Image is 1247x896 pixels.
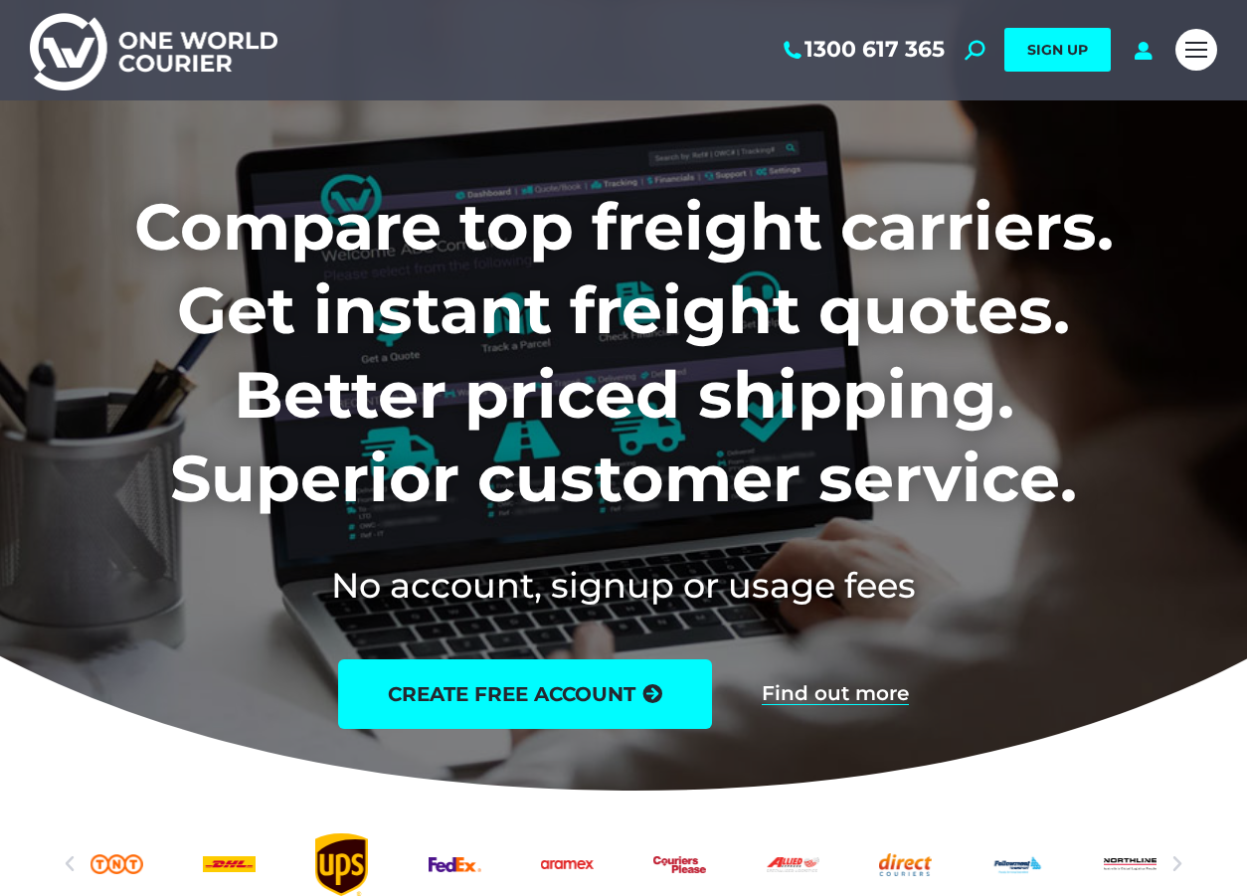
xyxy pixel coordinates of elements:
a: Mobile menu icon [1175,29,1217,71]
span: SIGN UP [1027,41,1088,59]
a: SIGN UP [1004,28,1111,72]
img: One World Courier [30,10,277,90]
a: create free account [338,659,712,729]
h2: No account, signup or usage fees [30,561,1217,610]
h1: Compare top freight carriers. Get instant freight quotes. Better priced shipping. Superior custom... [30,185,1217,521]
a: Find out more [762,683,909,705]
a: 1300 617 365 [780,37,945,63]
